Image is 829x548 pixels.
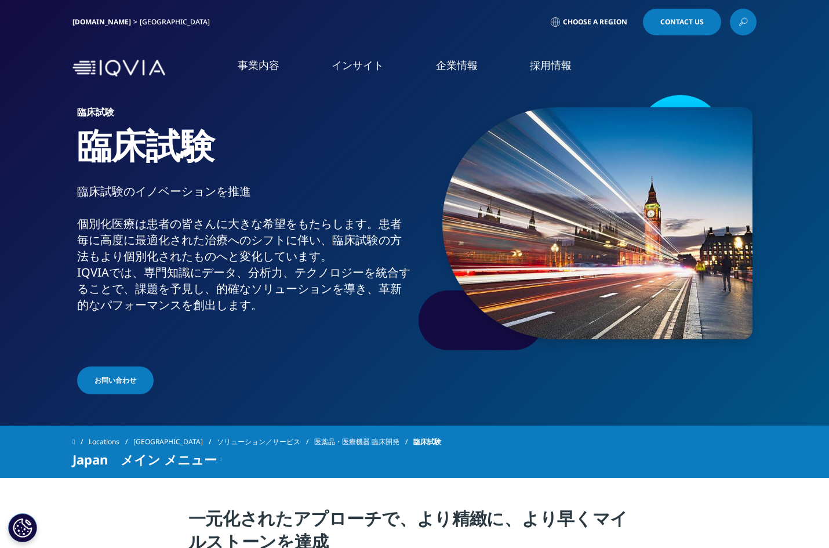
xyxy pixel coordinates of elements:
[643,9,721,35] a: Contact Us
[89,431,133,452] a: Locations
[238,58,279,72] a: 事業内容
[170,41,757,96] nav: Primary
[442,107,752,339] img: 902_light-trails-on-road-in-london-city-at-night.jpg
[77,183,410,346] div: 臨床試験のイノベーションを推進 個別化医療は患者の皆さんに大きな希望をもたらします。患者毎に高度に最適化された治療へのシフトに伴い、臨床試験の方法もより個別化されたものへと変化しています。 IQ...
[413,431,441,452] span: 臨床試験
[94,375,136,386] span: お問い合わせ
[77,124,410,183] h1: 臨床試験
[72,17,131,27] a: [DOMAIN_NAME]
[530,58,572,72] a: 採用情報
[332,58,384,72] a: インサイト
[133,431,217,452] a: [GEOGRAPHIC_DATA]
[660,19,704,26] span: Contact Us
[314,431,413,452] a: 医薬品・医療機器 臨床開発
[77,107,410,124] h6: 臨床試験
[217,431,314,452] a: ソリューション／サービス
[140,17,214,27] div: [GEOGRAPHIC_DATA]
[77,366,154,394] a: お問い合わせ
[72,452,217,466] span: Japan メイン メニュー
[8,513,37,542] button: Cookie 設定
[563,17,627,27] span: Choose a Region
[436,58,478,72] a: 企業情報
